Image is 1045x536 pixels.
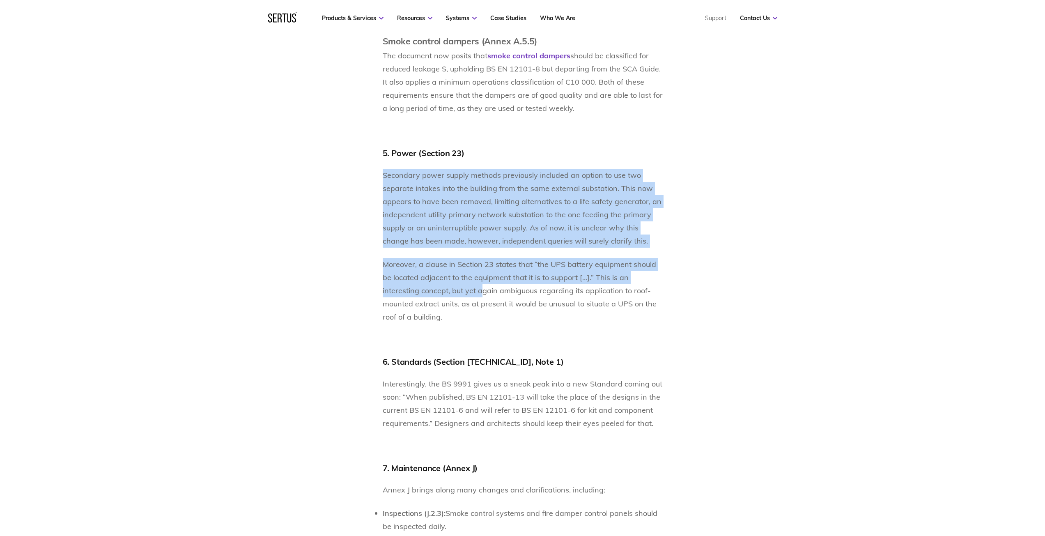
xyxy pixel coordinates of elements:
span: Smoke control dampers (Annex A.5.5) [383,36,537,46]
a: Case Studies [490,14,526,22]
span: Moreover, a clause in Section 23 states that “the UPS battery equipment should be located adjacen... [383,260,657,322]
span: 7. Maintenance (Annex J) [383,463,478,473]
a: Who We Are [540,14,575,22]
span: The document now posits that [383,51,487,60]
a: Products & Services [322,14,384,22]
a: Support [705,14,726,22]
span: Smoke control systems and fire damper control panels should be inspected daily. [383,508,657,531]
span: Secondary power supply methods previously included an option to use two separate intakes into the... [383,170,661,246]
span: should be classified for reduced leakage S, upholding BS EN 12101-8 but departing from the SCA Gu... [383,51,663,113]
span: Annex J brings along many changes and clarifications, including: [383,485,605,495]
a: Resources [397,14,432,22]
span: Inspections (J.2.3): [383,508,446,518]
span: Interestingly, the BS 9991 gives us a sneak peak into a new Standard coming out soon: “When publi... [383,379,662,428]
span: 6. Standards (Section [TECHNICAL_ID], Note 1) [383,357,564,367]
a: Systems [446,14,477,22]
a: smoke control dampers [487,51,570,60]
a: Contact Us [740,14,777,22]
span: 5. Power (Section 23) [383,148,464,158]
